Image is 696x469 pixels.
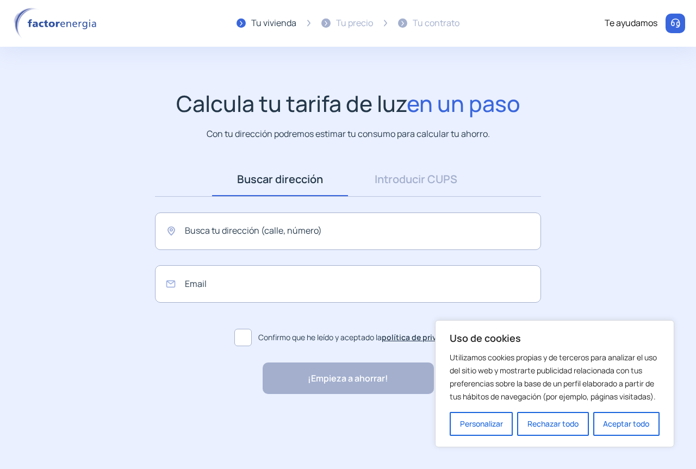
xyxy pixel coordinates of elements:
div: Te ayudamos [605,16,657,30]
p: Utilizamos cookies propias y de terceros para analizar el uso del sitio web y mostrarte publicida... [450,351,660,403]
div: Tu precio [336,16,373,30]
div: Tu vivienda [251,16,296,30]
a: Buscar dirección [212,162,348,196]
button: Aceptar todo [593,412,660,436]
p: Con tu dirección podremos estimar tu consumo para calcular tu ahorro. [207,127,490,141]
button: Personalizar [450,412,513,436]
a: política de privacidad [382,332,462,342]
span: Confirmo que he leído y aceptado la [258,332,462,343]
h1: Calcula tu tarifa de luz [176,90,520,117]
div: Tu contrato [413,16,459,30]
button: Rechazar todo [517,412,588,436]
img: logo factor [11,8,103,39]
span: en un paso [407,88,520,118]
img: llamar [670,18,681,29]
p: Uso de cookies [450,332,660,345]
a: Introducir CUPS [348,162,484,196]
div: Uso de cookies [435,320,674,447]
